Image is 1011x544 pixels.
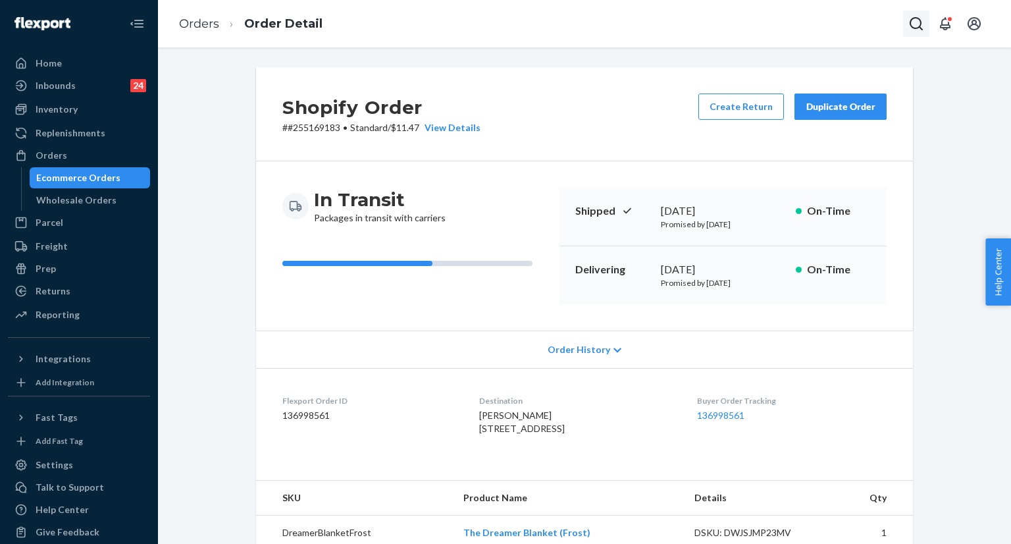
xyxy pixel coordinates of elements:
[698,94,784,120] button: Create Return
[661,262,785,277] div: [DATE]
[694,526,818,539] div: DSKU: DWJSJMP23MV
[36,57,62,70] div: Home
[36,308,80,321] div: Reporting
[282,94,480,121] h2: Shopify Order
[661,204,785,219] div: [DATE]
[419,121,480,134] button: View Details
[479,410,565,434] span: [PERSON_NAME] [STREET_ADDRESS]
[8,348,150,369] button: Integrations
[36,262,56,275] div: Prep
[684,481,829,516] th: Details
[8,281,150,302] a: Returns
[661,219,785,230] p: Promised by [DATE]
[8,145,150,166] a: Orders
[36,194,117,207] div: Wholesale Orders
[36,352,91,366] div: Integrations
[829,481,913,516] th: Qty
[8,122,150,144] a: Replenishments
[36,481,104,494] div: Talk to Support
[314,188,446,225] div: Packages in transit with carriers
[36,149,67,162] div: Orders
[961,11,987,37] button: Open account menu
[8,477,150,498] a: Talk to Support
[8,236,150,257] a: Freight
[8,499,150,520] a: Help Center
[36,411,78,424] div: Fast Tags
[8,212,150,233] a: Parcel
[807,204,871,219] p: On-Time
[179,16,219,31] a: Orders
[479,395,675,406] dt: Destination
[985,238,1011,306] button: Help Center
[36,503,89,516] div: Help Center
[124,11,150,37] button: Close Navigation
[697,395,887,406] dt: Buyer Order Tracking
[463,527,590,538] a: The Dreamer Blanket (Frost)
[8,454,150,476] a: Settings
[453,481,685,516] th: Product Name
[8,99,150,120] a: Inventory
[36,103,78,116] div: Inventory
[794,94,887,120] button: Duplicate Order
[36,526,99,539] div: Give Feedback
[8,407,150,428] button: Fast Tags
[575,262,650,277] p: Delivering
[807,262,871,277] p: On-Time
[8,53,150,74] a: Home
[314,188,446,211] h3: In Transit
[130,79,146,92] div: 24
[36,79,76,92] div: Inbounds
[36,377,94,388] div: Add Integration
[282,395,458,406] dt: Flexport Order ID
[30,190,151,211] a: Wholesale Orders
[8,75,150,96] a: Inbounds24
[244,16,323,31] a: Order Detail
[8,433,150,449] a: Add Fast Tag
[36,285,70,298] div: Returns
[575,204,650,219] p: Shipped
[36,240,68,253] div: Freight
[8,522,150,543] button: Give Feedback
[14,17,70,30] img: Flexport logo
[36,171,120,184] div: Ecommerce Orders
[548,343,610,356] span: Order History
[36,435,83,447] div: Add Fast Tag
[661,277,785,288] p: Promised by [DATE]
[36,458,73,472] div: Settings
[36,126,105,140] div: Replenishments
[697,410,744,421] a: 136998561
[8,304,150,325] a: Reporting
[256,481,453,516] th: SKU
[282,121,480,134] p: # #255169183 / $11.47
[350,122,388,133] span: Standard
[903,11,929,37] button: Open Search Box
[168,5,333,43] ol: breadcrumbs
[30,167,151,188] a: Ecommerce Orders
[36,216,63,229] div: Parcel
[343,122,348,133] span: •
[806,100,875,113] div: Duplicate Order
[8,258,150,279] a: Prep
[8,375,150,391] a: Add Integration
[282,409,458,422] dd: 136998561
[932,11,958,37] button: Open notifications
